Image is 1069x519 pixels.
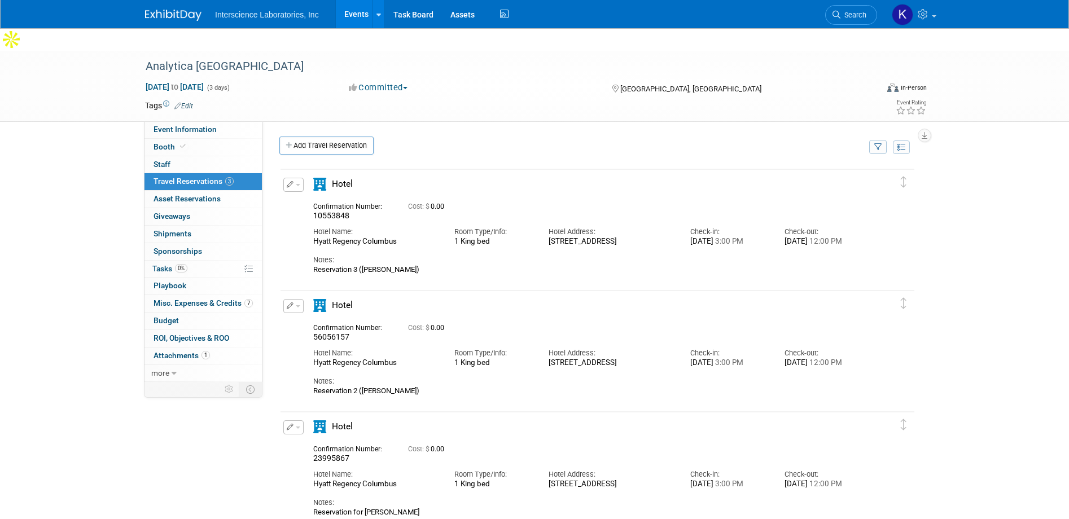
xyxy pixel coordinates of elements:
[313,469,437,480] div: Hotel Name:
[454,358,532,367] div: 1 King bed
[154,177,234,186] span: Travel Reservations
[144,121,262,138] a: Event Information
[690,480,768,489] div: [DATE]
[549,358,673,368] div: [STREET_ADDRESS]
[900,83,927,92] div: In-Person
[454,227,532,237] div: Room Type/Info:
[144,278,262,294] a: Playbook
[690,358,768,368] div: [DATE]
[175,264,187,272] span: 0%
[225,177,234,186] span: 3
[690,227,768,237] div: Check-in:
[549,237,673,247] div: [STREET_ADDRESS]
[313,498,862,508] div: Notes:
[154,281,186,290] span: Playbook
[620,85,761,93] span: [GEOGRAPHIC_DATA], [GEOGRAPHIC_DATA]
[313,237,437,247] div: Hyatt Regency Columbus
[808,480,842,488] span: 12:00 PM
[152,264,187,273] span: Tasks
[154,125,217,134] span: Event Information
[154,229,191,238] span: Shipments
[144,313,262,329] a: Budget
[549,348,673,358] div: Hotel Address:
[279,137,374,155] a: Add Travel Reservation
[345,82,412,94] button: Committed
[154,212,190,221] span: Giveaways
[896,100,926,105] div: Event Rating
[785,480,862,489] div: [DATE]
[454,469,532,480] div: Room Type/Info:
[313,386,862,395] div: Reservation 2 ([PERSON_NAME])
[144,295,262,312] a: Misc. Expenses & Credits7
[825,5,877,25] a: Search
[239,382,262,397] td: Toggle Event Tabs
[151,368,169,377] span: more
[408,445,449,453] span: 0.00
[454,348,532,358] div: Room Type/Info:
[144,208,262,225] a: Giveaways
[244,299,253,307] span: 7
[154,333,229,342] span: ROI, Objectives & ROO
[144,348,262,364] a: Attachments1
[713,237,743,245] span: 3:00 PM
[313,178,326,191] i: Hotel
[332,300,353,310] span: Hotel
[785,348,862,358] div: Check-out:
[142,56,860,77] div: Analytica [GEOGRAPHIC_DATA]
[144,139,262,156] a: Booth
[220,382,239,397] td: Personalize Event Tab Strip
[332,179,353,189] span: Hotel
[169,82,180,91] span: to
[313,480,437,489] div: Hyatt Regency Columbus
[785,358,862,368] div: [DATE]
[840,11,866,19] span: Search
[808,237,842,245] span: 12:00 PM
[313,299,326,312] i: Hotel
[144,191,262,208] a: Asset Reservations
[154,142,188,151] span: Booth
[808,358,842,367] span: 12:00 PM
[145,100,193,111] td: Tags
[313,332,349,341] span: 56056157
[892,4,913,25] img: Katrina Salka
[901,419,906,430] i: Click and drag to move item
[313,211,349,220] span: 10553848
[154,351,210,360] span: Attachments
[206,84,230,91] span: (3 days)
[690,348,768,358] div: Check-in:
[154,160,170,169] span: Staff
[901,177,906,188] i: Click and drag to move item
[154,194,221,203] span: Asset Reservations
[785,469,862,480] div: Check-out:
[144,226,262,243] a: Shipments
[313,376,862,386] div: Notes:
[785,237,862,247] div: [DATE]
[313,358,437,368] div: Hyatt Regency Columbus
[454,237,532,246] div: 1 King bed
[174,102,193,110] a: Edit
[810,81,927,98] div: Event Format
[313,320,391,332] div: Confirmation Number:
[408,324,431,332] span: Cost: $
[154,247,202,256] span: Sponsorships
[690,469,768,480] div: Check-in:
[313,227,437,237] div: Hotel Name:
[713,480,743,488] span: 3:00 PM
[313,420,326,433] i: Hotel
[313,199,391,211] div: Confirmation Number:
[408,445,431,453] span: Cost: $
[313,508,862,517] div: Reservation for [PERSON_NAME]
[332,421,353,432] span: Hotel
[144,261,262,278] a: Tasks0%
[144,243,262,260] a: Sponsorships
[144,365,262,382] a: more
[549,480,673,489] div: [STREET_ADDRESS]
[408,203,449,210] span: 0.00
[549,469,673,480] div: Hotel Address:
[144,156,262,173] a: Staff
[690,237,768,247] div: [DATE]
[145,82,204,92] span: [DATE] [DATE]
[874,144,882,151] i: Filter by Traveler
[408,324,449,332] span: 0.00
[313,255,862,265] div: Notes:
